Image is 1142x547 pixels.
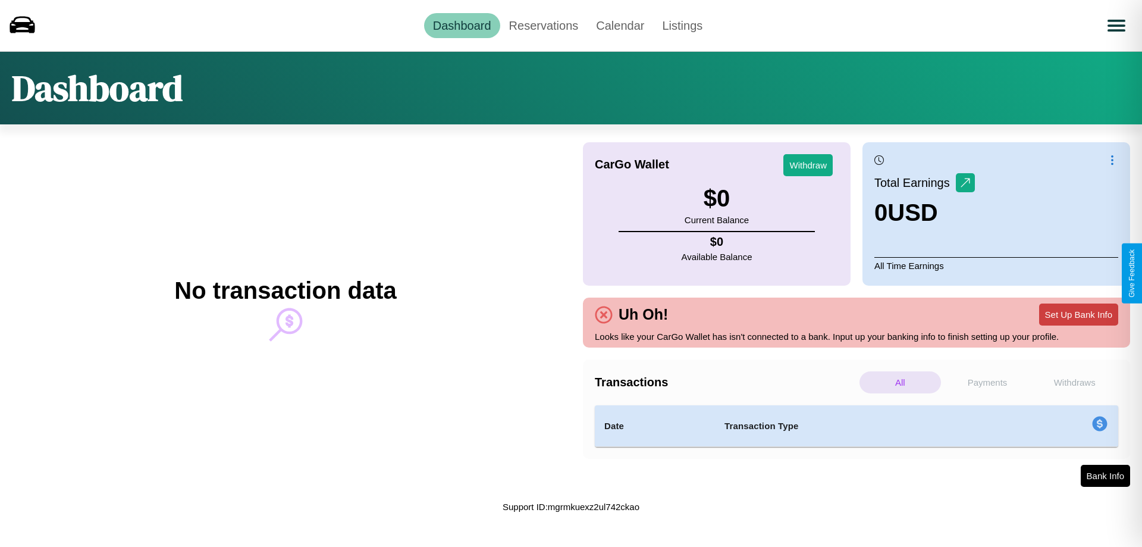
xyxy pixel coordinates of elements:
a: Reservations [500,13,588,38]
p: All Time Earnings [874,257,1118,274]
a: Listings [653,13,711,38]
p: Current Balance [685,212,749,228]
div: Give Feedback [1128,249,1136,298]
button: Open menu [1100,9,1133,42]
h3: $ 0 [685,185,749,212]
h1: Dashboard [12,64,183,112]
a: Dashboard [424,13,500,38]
h4: Transaction Type [724,419,994,433]
h4: Transactions [595,376,857,389]
h4: Uh Oh! [613,306,674,323]
h3: 0 USD [874,199,975,226]
p: Withdraws [1034,371,1115,393]
p: All [859,371,941,393]
h4: CarGo Wallet [595,158,669,171]
h2: No transaction data [174,277,396,304]
a: Calendar [587,13,653,38]
p: Total Earnings [874,172,956,193]
h4: Date [604,419,705,433]
table: simple table [595,405,1118,447]
button: Withdraw [783,154,833,176]
h4: $ 0 [682,235,752,249]
p: Support ID: mgrmkuexz2ul742ckao [503,499,639,515]
button: Set Up Bank Info [1039,304,1118,326]
p: Looks like your CarGo Wallet has isn't connected to a bank. Input up your banking info to finish ... [595,329,1118,345]
p: Available Balance [682,249,752,265]
button: Bank Info [1081,465,1130,487]
p: Payments [947,371,1028,393]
